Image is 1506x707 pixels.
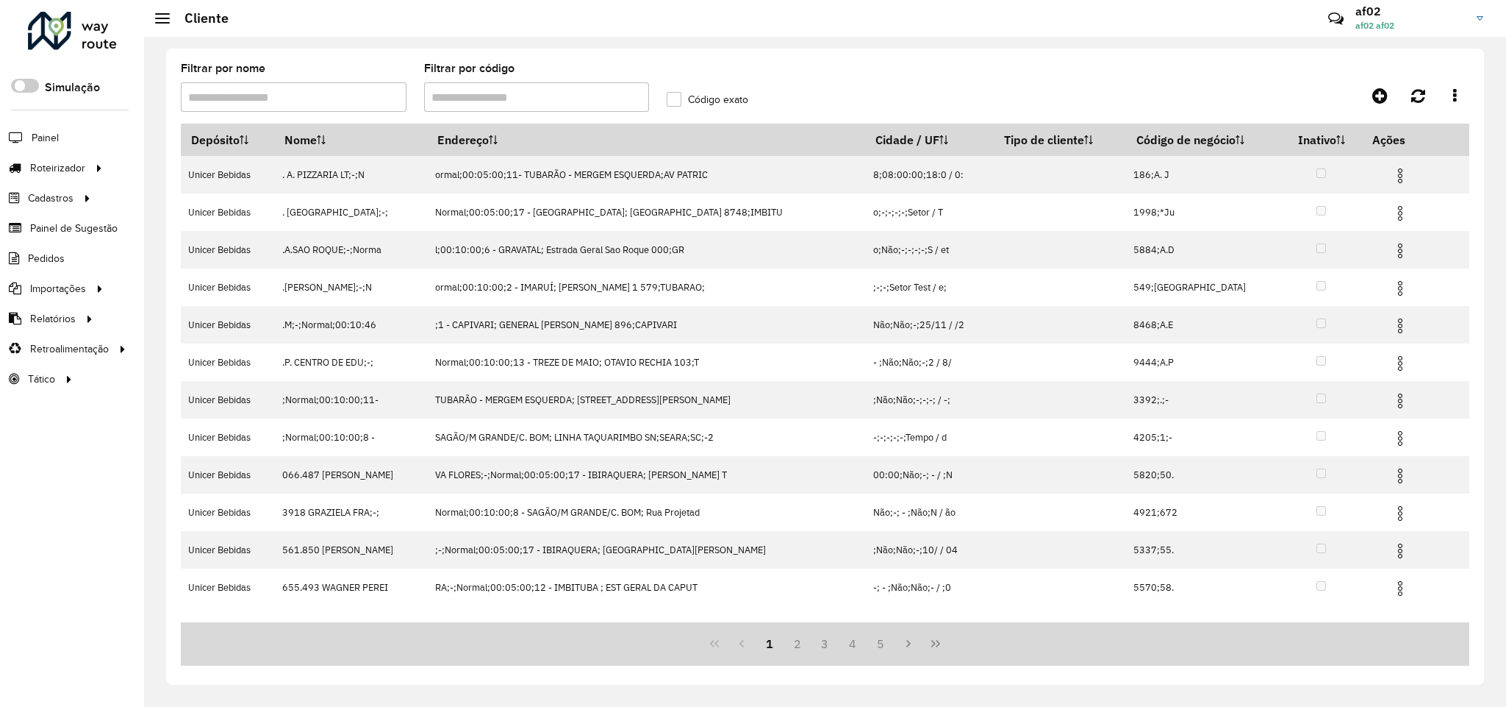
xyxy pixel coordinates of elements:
td: ormal;00:05:00;11- TUBARÃO - MERGEM ESQUERDA;AV PATRIC [427,156,866,193]
td: 3392;.;- [1126,381,1281,419]
td: ;Não;Não;-;-;-; / -; [866,381,994,419]
button: 2 [784,630,811,658]
th: Endereço [427,124,866,156]
td: 9444;A.P [1126,344,1281,381]
td: Unicer Bebidas [181,419,274,456]
th: Depósito [181,124,274,156]
td: 066.487 [PERSON_NAME] [274,456,427,494]
td: - ;Não;Não;-;2 / 8/ [866,344,994,381]
td: o;-;-;-;-;Setor / T [866,193,994,231]
span: Relatórios [30,311,76,327]
td: ;-;-;Setor Test / e; [866,269,994,306]
td: 8468;A.E [1126,306,1281,344]
td: 655.493 WAGNER PEREI [274,569,427,606]
td: Unicer Bebidas [181,306,274,344]
td: .[PERSON_NAME];-;N [274,269,427,306]
span: af02 af02 [1355,19,1466,32]
td: 186;A. J [1126,156,1281,193]
td: 5570;58. [1126,569,1281,606]
td: SAGÃO/M GRANDE/C. BOM; LINHA TAQUARIMBO SN;SEARA;SC;-2 [427,419,866,456]
th: Ações [1362,124,1450,155]
td: ;Não;Não;-;10/ / 04 [866,531,994,569]
td: 4205;1;- [1126,419,1281,456]
th: Código de negócio [1126,124,1281,156]
td: .M;-;Normal;00:10:46 [274,306,427,344]
td: Unicer Bebidas [181,531,274,569]
td: . A. PIZZARIA LT;-;N [274,156,427,193]
td: Normal;00:10:00;13 - TREZE DE MAIO; OTAVIO RECHIA 103;T [427,344,866,381]
td: 5820;50. [1126,456,1281,494]
button: Last Page [922,630,950,658]
td: -; - ;Não;Não;- / ;0 [866,569,994,606]
td: o;Não;-;-;-;-;S / et [866,231,994,269]
span: Painel [32,130,59,146]
label: Simulação [45,79,100,96]
td: .A.SAO ROQUE;-;Norma [274,231,427,269]
td: Unicer Bebidas [181,494,274,531]
td: RA;-;Normal;00:05:00;12 - IMBITUBA ; EST GERAL DA CAPUT [427,569,866,606]
button: 5 [867,630,894,658]
th: Inativo [1281,124,1362,156]
th: Cidade / UF [866,124,994,156]
span: Roteirizador [30,160,85,176]
td: Unicer Bebidas [181,269,274,306]
td: Unicer Bebidas [181,381,274,419]
button: Next Page [894,630,922,658]
td: ;-;Normal;00:05:00;17 - IBIRAQUERA; [GEOGRAPHIC_DATA][PERSON_NAME] [427,531,866,569]
td: ;Normal;00:10:00;8 - [274,419,427,456]
td: Normal;00:10:00;8 - SAGÃO/M GRANDE/C. BOM; Rua Projetad [427,494,866,531]
label: Filtrar por código [424,60,514,77]
a: Contato Rápido [1320,3,1352,35]
td: ;Normal;00:10:00;11- [274,381,427,419]
button: 3 [811,630,839,658]
td: 1998;*Ju [1126,193,1281,231]
label: Filtrar por nome [181,60,265,77]
td: 549;[GEOGRAPHIC_DATA] [1126,269,1281,306]
td: -;-;-;-;-;Tempo / d [866,419,994,456]
span: Pedidos [28,251,65,266]
td: .P. CENTRO DE EDU;-; [274,344,427,381]
td: Unicer Bebidas [181,231,274,269]
td: l;00:10:00;6 - GRAVATAL; Estrada Geral Sao Roque 000;GR [427,231,866,269]
td: 561.850 [PERSON_NAME] [274,531,427,569]
td: . [GEOGRAPHIC_DATA];-; [274,193,427,231]
td: Unicer Bebidas [181,456,274,494]
th: Nome [274,124,427,156]
td: Unicer Bebidas [181,193,274,231]
td: Unicer Bebidas [181,344,274,381]
td: Normal;00:05:00;17 - [GEOGRAPHIC_DATA]; [GEOGRAPHIC_DATA] 8748;IMBITU [427,193,866,231]
td: ;1 - CAPIVARI; GENERAL [PERSON_NAME] 896;CAPIVARI [427,306,866,344]
td: Unicer Bebidas [181,569,274,606]
span: Tático [28,372,55,387]
td: 4921;672 [1126,494,1281,531]
button: 4 [839,630,867,658]
td: TUBARÃO - MERGEM ESQUERDA; [STREET_ADDRESS][PERSON_NAME] [427,381,866,419]
td: VA FLORES;-;Normal;00:05:00;17 - IBIRAQUERA; [PERSON_NAME] T [427,456,866,494]
h2: Cliente [170,10,229,26]
td: 3918 GRAZIELA FRA;-; [274,494,427,531]
span: Cadastros [28,191,73,206]
span: Importações [30,281,86,296]
th: Tipo de cliente [994,124,1126,156]
span: Retroalimentação [30,341,109,357]
td: Não;Não;-;25/11 / /2 [866,306,994,344]
label: Código exato [667,92,748,107]
td: 5337;55. [1126,531,1281,569]
td: 00:00;Não;-; - / ;N [866,456,994,494]
button: 1 [756,630,784,658]
span: Painel de Sugestão [30,221,118,236]
h3: af02 [1355,4,1466,18]
td: 5884;A.D [1126,231,1281,269]
td: Não;-; - ;Não;N / ão [866,494,994,531]
td: Unicer Bebidas [181,156,274,193]
td: ormal;00:10:00;2 - IMARUÍ; [PERSON_NAME] 1 579;TUBARAO; [427,269,866,306]
td: 8;08:00:00;18:0 / 0: [866,156,994,193]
